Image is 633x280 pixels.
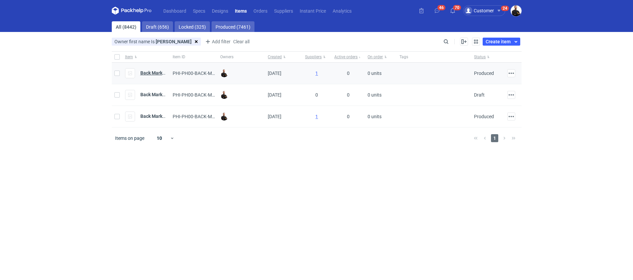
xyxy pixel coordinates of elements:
[368,68,382,79] span: 0 units
[432,5,442,16] button: 46
[507,69,515,77] button: Actions
[142,21,173,32] a: Draft (656)
[464,7,494,15] div: Customer
[160,7,190,15] a: Dashboard
[368,90,382,100] span: 0 units
[474,70,494,77] div: Produced
[486,39,511,44] span: Create item
[173,92,267,98] span: PHI-PH00-BACK-MARKET-LAPTOP-NO-PRINT
[368,111,382,122] span: 0 units
[503,6,507,11] div: 24
[365,106,397,128] div: 0 units
[220,113,228,121] img: Adam Fabirkiewicz
[140,114,212,119] a: Back Market smartphone no-print
[233,38,250,46] button: Clear all
[368,54,383,60] span: On order
[112,21,140,32] a: All (8442)
[474,92,485,98] div: Draft
[265,63,302,84] div: [DATE]
[173,54,185,60] span: Item ID
[220,54,234,60] span: Owners
[442,38,463,46] input: Search
[447,5,458,16] button: 70
[511,5,522,16] img: Adam Fabirkiewicz
[474,54,486,60] span: Status
[365,52,397,62] button: On order
[483,38,520,46] button: Create item
[296,7,329,15] a: Instant Price
[507,91,515,99] button: Actions
[315,71,318,76] a: 1
[329,7,355,15] a: Analytics
[365,84,397,106] div: 0 units
[474,113,494,120] div: Produced
[250,7,271,15] a: Orders
[332,52,365,62] button: Active orders
[212,21,254,32] a: Produced (7461)
[122,52,170,62] button: Item
[471,52,505,62] button: Status
[175,21,210,32] a: Locked (325)
[347,71,350,76] span: 0
[232,7,250,15] a: Items
[265,84,302,106] div: [DATE]
[125,54,133,60] span: Item
[140,70,202,76] a: Back Market Laptop no-print.
[112,38,192,46] div: Owner first name Is
[491,134,498,142] span: 1
[271,7,296,15] a: Suppliers
[173,114,280,119] span: PHI-PH00-BACK-MARKET-SMARTPHONE-NO-PRINT
[463,5,511,16] button: Customer24
[112,7,152,15] svg: Packhelp Pro
[209,7,232,15] a: Designs
[365,63,397,84] div: 0 units
[156,39,192,44] strong: [PERSON_NAME]
[347,114,350,119] span: 0
[265,106,302,128] div: [DATE]
[149,134,170,143] div: 10
[302,52,332,62] button: Suppliers
[265,52,302,62] button: Created
[140,92,201,97] a: Back Market Laptop no-print
[305,54,322,60] span: Suppliers
[399,54,408,60] span: Tags
[315,114,318,119] a: 1
[112,38,192,46] button: Owner first name Is [PERSON_NAME]
[115,135,144,141] span: Items on page
[268,54,282,60] span: Created
[204,38,231,46] button: Add filter
[507,113,515,121] button: Actions
[315,92,318,98] span: 0
[173,71,268,76] span: PHI-PH00-BACK-MARKET-LAPTOP-NO-PRINT.
[347,92,350,98] span: 0
[220,69,228,77] img: Adam Fabirkiewicz
[233,39,249,44] span: Clear all
[190,7,209,15] a: Specs
[220,91,228,99] img: Adam Fabirkiewicz
[334,54,358,60] span: Active orders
